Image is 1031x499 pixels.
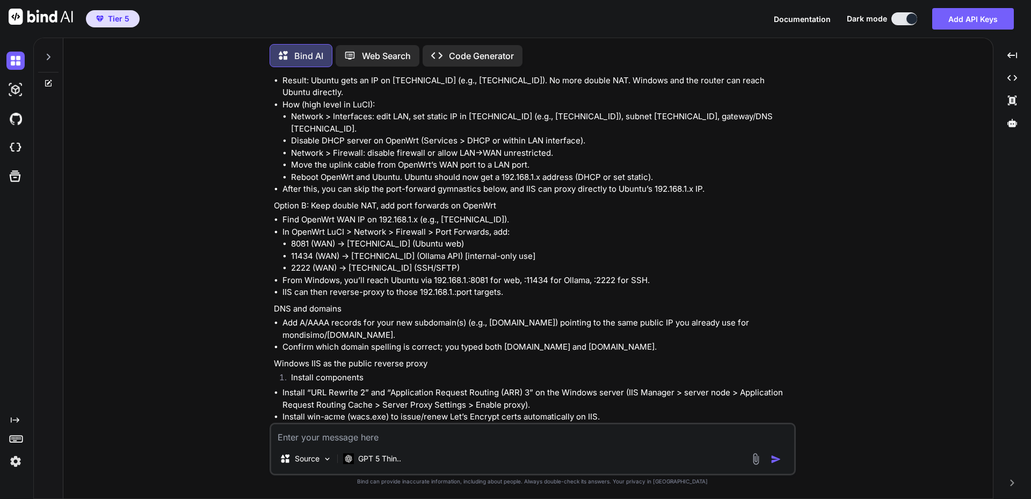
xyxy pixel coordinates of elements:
[291,262,794,274] li: 2222 (WAN) -> [TECHNICAL_ID] (SSH/SFTP)
[449,49,514,62] p: Code Generator
[282,387,794,411] li: Install “URL Rewrite 2” and “Application Request Routing (ARR) 3” on the Windows server (IIS Mana...
[282,341,794,353] li: Confirm which domain spelling is correct; you typed both [DOMAIN_NAME] and [DOMAIN_NAME].
[282,183,794,196] li: After this, you can skip the port-forward gymnastics below, and IIS can proxy directly to Ubuntu’...
[468,275,650,285] openwrt-wan: :8081 for web, :11434 for Ollama, :2222 for SSH.
[282,411,794,423] li: Install win-acme (wacs.exe) to issue/renew Let’s Encrypt certs automatically on IIS.
[323,454,332,464] img: Pick Models
[774,15,831,24] span: Documentation
[771,454,781,465] img: icon
[291,111,794,135] li: Network > Interfaces: edit LAN, set static IP in [TECHNICAL_ID] (e.g., [TECHNICAL_ID]), subnet [T...
[291,135,794,147] li: Disable DHCP server on OpenWrt (Services > DHCP or within LAN interface).
[6,452,25,471] img: settings
[291,171,794,184] li: Reboot OpenWrt and Ubuntu. Ubuntu should now get a 192.168.1.x address (DHCP or set static).
[282,286,794,299] li: IIS can then reverse-proxy to those 192.168.1.
[270,478,796,486] p: Bind can provide inaccurate information, including about people. Always double-check its answers....
[295,453,320,464] p: Source
[274,303,794,315] p: DNS and domains
[6,139,25,157] img: cloudideIcon
[291,238,794,250] li: 8081 (WAN) -> [TECHNICAL_ID] (Ubuntu web)
[932,8,1014,30] button: Add API Keys
[108,13,129,24] span: Tier 5
[6,52,25,70] img: darkChat
[291,147,794,160] li: Network > Firewall: disable firewall or allow LAN->WAN unrestricted.
[358,453,401,464] p: GPT 5 Thin..
[274,200,794,212] p: Option B: Keep double NAT, add port forwards on OpenWrt
[6,110,25,128] img: githubDark
[362,49,411,62] p: Web Search
[86,10,140,27] button: premiumTier 5
[282,226,794,274] li: In OpenWrt LuCI > Network > Firewall > Port Forwards, add:
[9,9,73,25] img: Bind AI
[282,274,794,287] li: From Windows, you’ll reach Ubuntu via 192.168.1.
[291,250,794,263] li: 11434 (WAN) -> [TECHNICAL_ID] (Ollama API) [internal-only use]
[454,287,503,297] openwrt-wan: :port targets.
[343,453,354,464] img: GPT 5 Thinking High
[282,75,794,99] li: Result: Ubuntu gets an IP on [TECHNICAL_ID] (e.g., [TECHNICAL_ID]). No more double NAT. Windows a...
[96,16,104,22] img: premium
[282,372,794,387] li: Install components
[274,358,794,370] p: Windows IIS as the public reverse proxy
[282,317,794,341] li: Add A/AAAA records for your new subdomain(s) (e.g., [DOMAIN_NAME]) pointing to the same public IP...
[294,49,323,62] p: Bind AI
[291,159,794,171] li: Move the uplink cable from OpenWrt’s WAN port to a LAN port.
[774,13,831,25] button: Documentation
[6,81,25,99] img: darkAi-studio
[750,453,762,465] img: attachment
[282,99,794,184] li: How (high level in LuCI):
[847,13,887,24] span: Dark mode
[282,214,794,226] li: Find OpenWrt WAN IP on 192.168.1.x (e.g., [TECHNICAL_ID]).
